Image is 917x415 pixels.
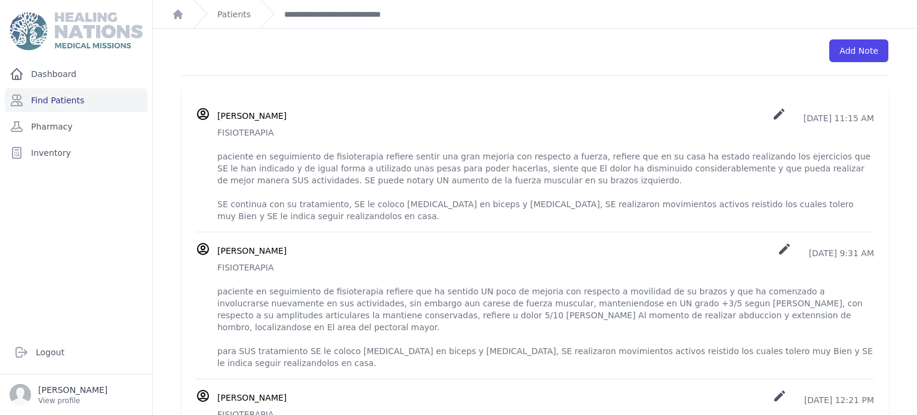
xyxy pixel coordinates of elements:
[772,107,786,121] i: create
[772,113,789,123] a: create
[38,384,107,396] p: [PERSON_NAME]
[829,39,888,62] a: Add Note
[10,12,142,50] img: Medical Missions EMR
[773,389,787,403] i: create
[217,127,874,222] p: FISIOTERAPIA paciente en seguimiento de fisioterapia refiere sentir una gran mejoria con respecto...
[10,340,143,364] a: Logout
[10,384,143,405] a: [PERSON_NAME] View profile
[777,242,874,259] p: [DATE] 9:31 AM
[217,8,251,20] a: Patients
[5,62,147,86] a: Dashboard
[217,262,874,369] p: FISIOTERAPIA paciente en seguimiento de fisioterapia refiere que ha sentido UN poco de mejoria co...
[772,107,874,124] p: [DATE] 11:15 AM
[5,88,147,112] a: Find Patients
[777,242,792,256] i: create
[773,389,874,406] p: [DATE] 12:21 PM
[773,395,789,405] a: create
[217,245,287,257] h3: [PERSON_NAME]
[777,248,794,258] a: create
[217,392,287,404] h3: [PERSON_NAME]
[5,141,147,165] a: Inventory
[5,115,147,139] a: Pharmacy
[217,110,287,122] h3: [PERSON_NAME]
[38,396,107,405] p: View profile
